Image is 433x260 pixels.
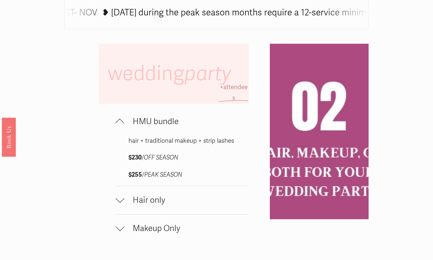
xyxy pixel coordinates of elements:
p: / [128,152,236,163]
tspan: ❥ [DATE] during the peak season months require a 12-service minimum [102,7,379,18]
span: Hair only [124,195,249,205]
strong: $230 [128,154,142,161]
button: Makeup Only [116,215,249,242]
button: Hair only [116,186,249,214]
p: hair + traditional makeup + strip lashes [128,136,236,147]
span: + [220,83,223,91]
span: attendees [223,83,248,102]
a: Book Us [2,117,16,156]
em: party [184,62,231,86]
strong: $255 [128,171,142,178]
em: PEAK SEASON [144,171,182,178]
p: / [128,170,236,181]
span: wedding [108,62,236,86]
span: HMU bundle [124,117,249,127]
em: OFF SEASON [144,154,178,161]
div: HMU bundle [116,136,249,186]
button: HMU bundle [116,108,249,136]
span: Makeup Only [124,224,249,234]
